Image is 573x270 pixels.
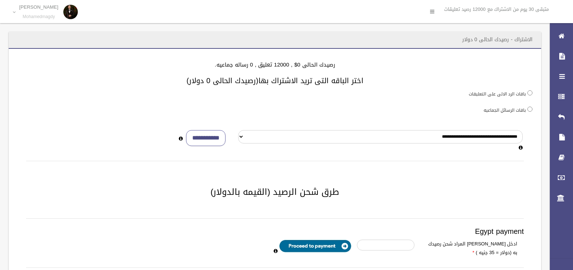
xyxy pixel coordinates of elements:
[484,106,526,114] label: باقات الرسائل الجماعيه
[17,187,532,197] h2: طرق شحن الرصيد (القيمه بالدولار)
[19,14,58,20] small: Mohamedmagdy
[420,240,523,257] label: ادخل [PERSON_NAME] المراد شحن رصيدك به (دولار = 35 جنيه )
[17,62,532,68] h4: رصيدك الحالى 0$ , 12000 تعليق , 0 رساله جماعيه.
[454,33,541,47] header: الاشتراك - رصيدك الحالى 0 دولار
[17,77,532,85] h3: اختر الباقه التى تريد الاشتراك بها(رصيدك الحالى 0 دولار)
[469,90,526,98] label: باقات الرد الالى على التعليقات
[19,4,58,10] p: [PERSON_NAME]
[26,227,524,235] h3: Egypt payment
